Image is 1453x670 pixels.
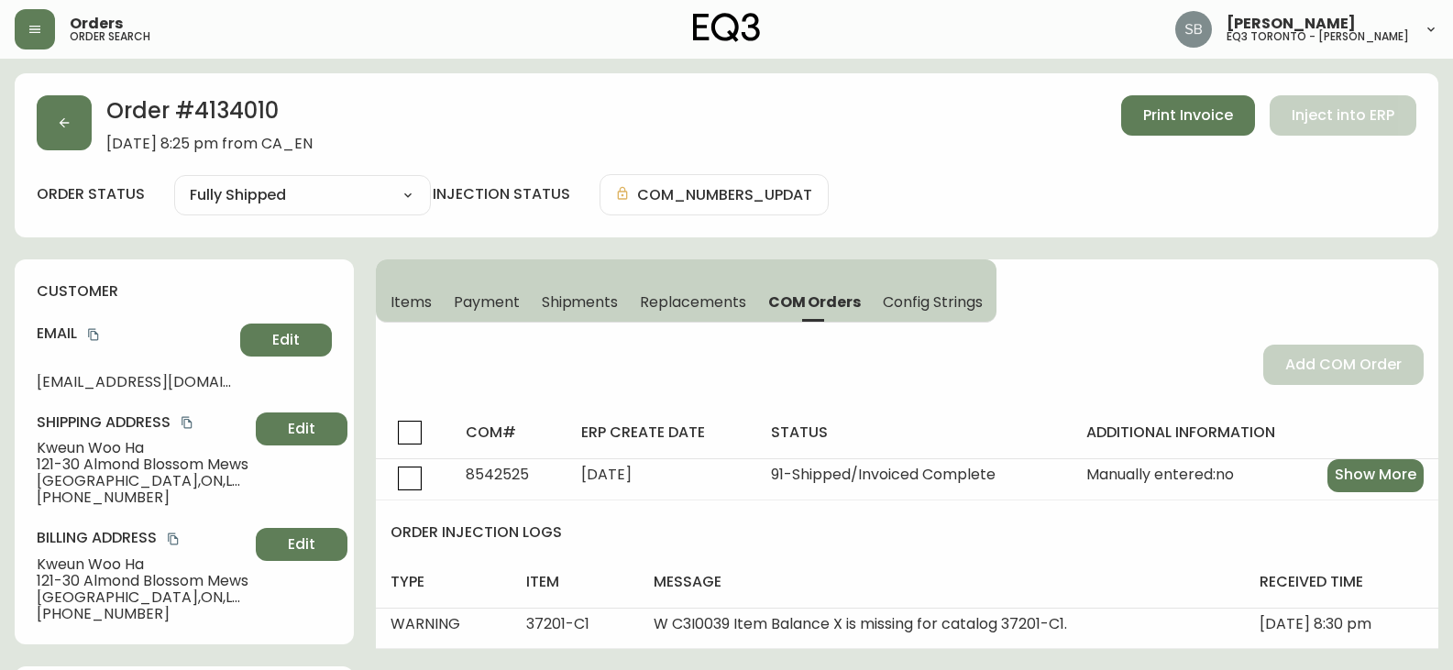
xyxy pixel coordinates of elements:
[288,419,315,439] span: Edit
[581,423,742,443] h4: erp create date
[883,292,982,312] span: Config Strings
[37,489,248,506] span: [PHONE_NUMBER]
[526,613,589,634] span: 37201-C1
[1086,467,1234,483] span: Manually entered: no
[37,324,233,344] h4: Email
[1227,31,1409,42] h5: eq3 toronto - [PERSON_NAME]
[542,292,619,312] span: Shipments
[693,13,761,42] img: logo
[391,572,497,592] h4: type
[1260,613,1371,634] span: [DATE] 8:30 pm
[37,473,248,489] span: [GEOGRAPHIC_DATA] , ON , L4K 0N6 , CA
[466,464,529,485] span: 8542525
[640,292,745,312] span: Replacements
[256,528,347,561] button: Edit
[654,572,1231,592] h4: message
[70,16,123,31] span: Orders
[37,184,145,204] label: order status
[178,413,196,432] button: copy
[106,95,313,136] h2: Order # 4134010
[37,456,248,473] span: 121-30 Almond Blossom Mews
[70,31,150,42] h5: order search
[391,292,432,312] span: Items
[84,325,103,344] button: copy
[1175,11,1212,48] img: 62e4f14275e5c688c761ab51c449f16a
[526,572,623,592] h4: item
[37,556,248,573] span: Kweun Woo Ha
[37,589,248,606] span: [GEOGRAPHIC_DATA] , ON , L4K 0N6 , CA
[654,613,1067,634] span: W C3I0039 Item Balance X is missing for catalog 37201-C1.
[1335,465,1416,485] span: Show More
[1086,423,1424,443] h4: additional information
[272,330,300,350] span: Edit
[581,464,632,485] span: [DATE]
[1227,16,1356,31] span: [PERSON_NAME]
[37,606,248,622] span: [PHONE_NUMBER]
[454,292,520,312] span: Payment
[391,522,1438,543] h4: order injection logs
[37,281,332,302] h4: customer
[37,412,248,433] h4: Shipping Address
[768,292,862,312] span: COM Orders
[240,324,332,357] button: Edit
[1327,459,1424,492] button: Show More
[37,573,248,589] span: 121-30 Almond Blossom Mews
[433,184,570,204] h4: injection status
[256,412,347,445] button: Edit
[1143,105,1233,126] span: Print Invoice
[771,423,1057,443] h4: status
[37,374,233,390] span: [EMAIL_ADDRESS][DOMAIN_NAME]
[37,440,248,456] span: Kweun Woo Ha
[771,464,996,485] span: 91 - Shipped/Invoiced Complete
[106,136,313,152] span: [DATE] 8:25 pm from CA_EN
[391,613,460,634] span: WARNING
[1121,95,1255,136] button: Print Invoice
[466,423,551,443] h4: com#
[164,530,182,548] button: copy
[1260,572,1424,592] h4: received time
[288,534,315,555] span: Edit
[37,528,248,548] h4: Billing Address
